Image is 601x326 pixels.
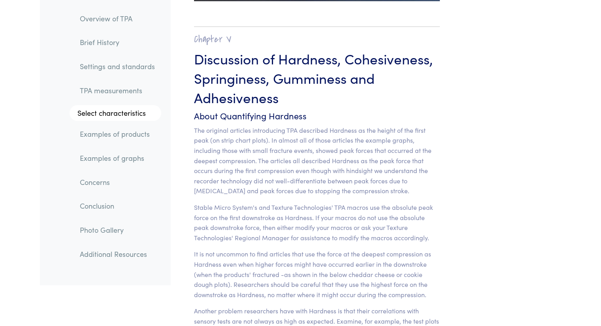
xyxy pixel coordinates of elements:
[73,173,161,191] a: Concerns
[73,34,161,52] a: Brief History
[73,197,161,215] a: Conclusion
[194,33,440,45] h2: Chapter V
[73,125,161,143] a: Examples of products
[194,125,440,196] p: The original articles introducing TPA described Hardness as the height of the first peak (on stri...
[194,49,440,107] h3: Discussion of Hardness, Cohesiveness, Springiness, Gumminess and Adhesiveness
[73,245,161,263] a: Additional Resources
[194,110,440,122] h6: About Quantifying Hardness
[73,81,161,100] a: TPA measurements
[73,9,161,28] a: Overview of TPA
[73,221,161,239] a: Photo Gallery
[194,202,440,243] p: Stable Micro System's and Texture Technologies' TPA macros use the absolute peak force on the fir...
[73,57,161,75] a: Settings and standards
[70,106,161,121] a: Select characteristics
[73,149,161,167] a: Examples of graphs
[194,249,440,300] p: It is not uncommon to find articles that use the force at the deepest compression as Hardness eve...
